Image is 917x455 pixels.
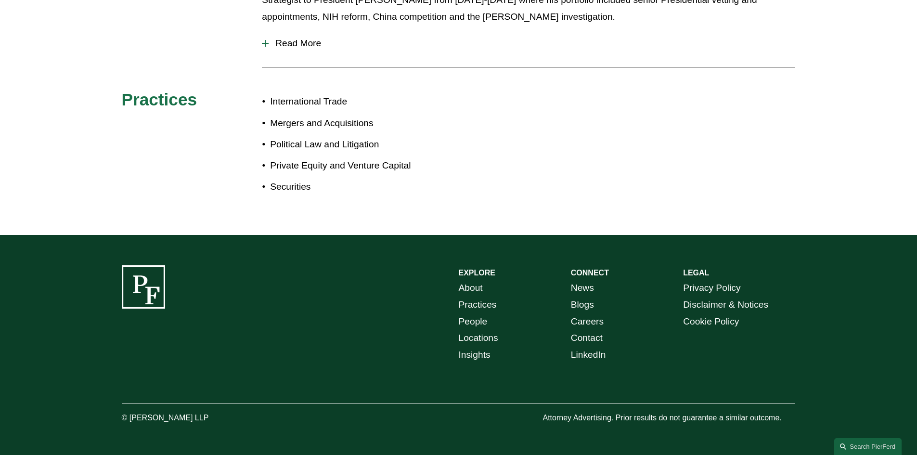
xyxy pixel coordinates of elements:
[683,313,739,330] a: Cookie Policy
[262,31,795,56] button: Read More
[683,280,740,297] a: Privacy Policy
[270,93,458,110] p: International Trade
[459,330,498,347] a: Locations
[270,136,458,153] p: Political Law and Litigation
[459,313,488,330] a: People
[571,313,604,330] a: Careers
[834,438,902,455] a: Search this site
[683,269,709,277] strong: LEGAL
[459,269,495,277] strong: EXPLORE
[571,269,609,277] strong: CONNECT
[542,411,795,425] p: Attorney Advertising. Prior results do not guarantee a similar outcome.
[459,297,497,313] a: Practices
[683,297,768,313] a: Disclaimer & Notices
[270,115,458,132] p: Mergers and Acquisitions
[270,179,458,195] p: Securities
[571,297,594,313] a: Blogs
[270,157,458,174] p: Private Equity and Venture Capital
[122,90,197,109] span: Practices
[269,38,795,49] span: Read More
[571,330,603,347] a: Contact
[122,411,262,425] p: © [PERSON_NAME] LLP
[571,347,606,364] a: LinkedIn
[459,347,491,364] a: Insights
[459,280,483,297] a: About
[571,280,594,297] a: News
